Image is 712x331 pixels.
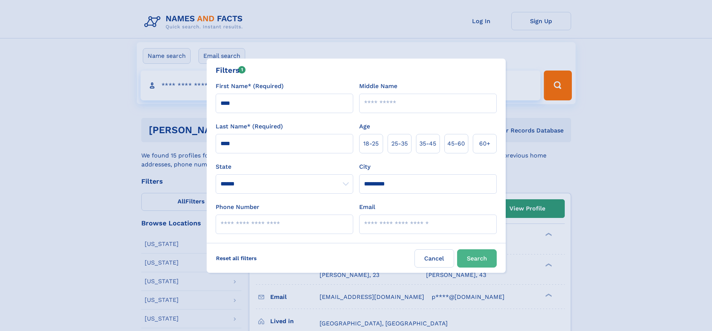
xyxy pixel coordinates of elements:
[391,139,408,148] span: 25‑35
[479,139,490,148] span: 60+
[447,139,465,148] span: 45‑60
[359,82,397,91] label: Middle Name
[359,203,375,212] label: Email
[216,203,259,212] label: Phone Number
[414,249,454,268] label: Cancel
[359,162,370,171] label: City
[211,249,262,267] label: Reset all filters
[419,139,436,148] span: 35‑45
[216,82,284,91] label: First Name* (Required)
[363,139,379,148] span: 18‑25
[216,122,283,131] label: Last Name* (Required)
[457,249,497,268] button: Search
[216,65,246,76] div: Filters
[216,162,353,171] label: State
[359,122,370,131] label: Age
